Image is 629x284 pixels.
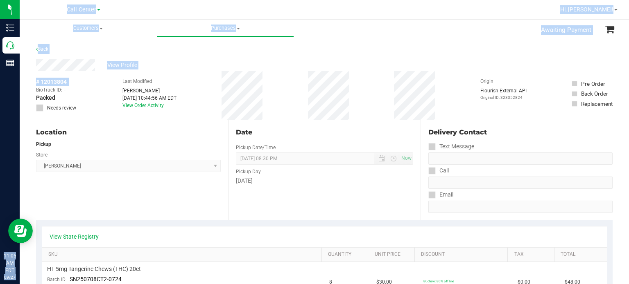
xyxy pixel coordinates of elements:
[6,59,14,67] inline-svg: Reports
[561,251,597,258] a: Total
[428,177,613,189] input: Format: (999) 999-9999
[48,251,318,258] a: SKU
[50,233,99,241] a: View State Registry
[514,251,551,258] a: Tax
[20,20,157,37] a: Customers
[480,94,527,101] p: Original ID: 328352824
[107,61,140,69] span: View Profile
[122,103,164,108] a: View Order Activity
[328,251,365,258] a: Quantity
[122,94,176,102] div: [DATE] 10:44:56 AM EDT
[428,189,453,201] label: Email
[480,78,493,85] label: Origin
[423,279,454,283] span: 80chew: 80% off line
[4,252,16,274] p: 11:05 AM EDT
[47,265,141,273] span: HT 5mg Tangerine Chews (THC) 20ct
[428,152,613,165] input: Format: (999) 999-9999
[47,104,76,112] span: Needs review
[375,251,412,258] a: Unit Price
[6,41,14,49] inline-svg: Call Center
[36,141,51,147] strong: Pickup
[8,219,33,243] iframe: Resource center
[236,127,413,137] div: Date
[236,177,413,185] div: [DATE]
[36,127,221,137] div: Location
[421,251,505,258] a: Discount
[36,94,55,102] span: Packed
[6,24,14,32] inline-svg: Inventory
[122,78,152,85] label: Last Modified
[560,6,613,13] span: Hi, [PERSON_NAME]!
[428,165,449,177] label: Call
[70,276,122,282] span: SN250708CT2-0724
[36,86,62,94] span: BioTrack ID:
[480,87,527,101] div: Flourish External API
[541,25,591,35] span: Awaiting Payment
[20,25,157,32] span: Customers
[428,141,474,152] label: Text Message
[36,78,67,86] span: # 12013804
[157,25,294,32] span: Purchases
[428,127,613,137] div: Delivery Contact
[36,46,48,52] a: Back
[581,80,605,88] div: Pre-Order
[581,100,613,108] div: Replacement
[122,87,176,94] div: [PERSON_NAME]
[236,144,276,151] label: Pickup Date/Time
[67,6,96,13] span: Call Center
[157,20,294,37] a: Purchases
[36,151,48,159] label: Store
[64,86,66,94] span: -
[581,89,608,98] div: Back Order
[47,277,66,282] span: Batch ID
[4,274,16,280] p: 09/27
[236,168,261,175] label: Pickup Day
